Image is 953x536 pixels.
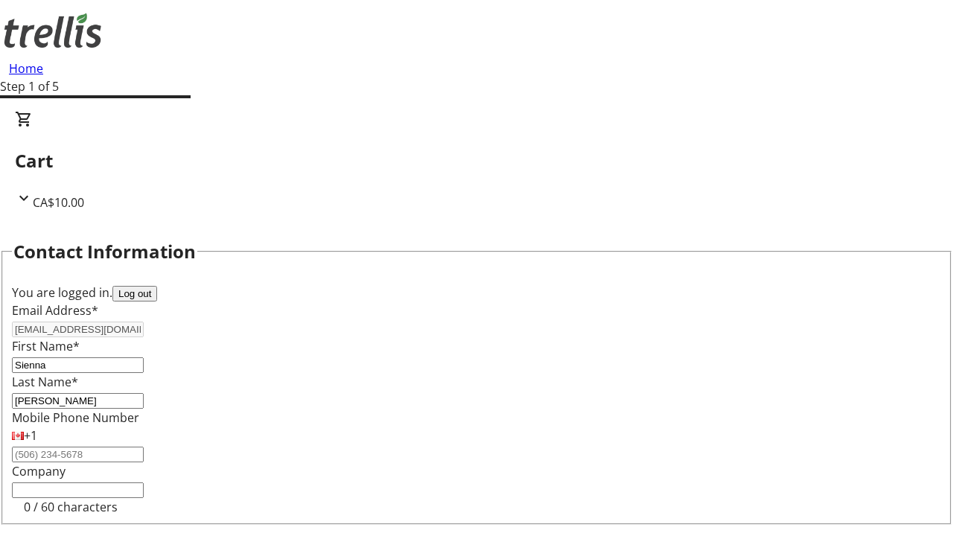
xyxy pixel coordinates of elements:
label: Company [12,463,66,479]
label: Mobile Phone Number [12,409,139,426]
label: Email Address* [12,302,98,319]
label: First Name* [12,338,80,354]
tr-character-limit: 0 / 60 characters [24,499,118,515]
h2: Cart [15,147,938,174]
input: (506) 234-5678 [12,447,144,462]
span: CA$10.00 [33,194,84,211]
div: You are logged in. [12,284,941,301]
label: Last Name* [12,374,78,390]
button: Log out [112,286,157,301]
div: CartCA$10.00 [15,110,938,211]
h2: Contact Information [13,238,196,265]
